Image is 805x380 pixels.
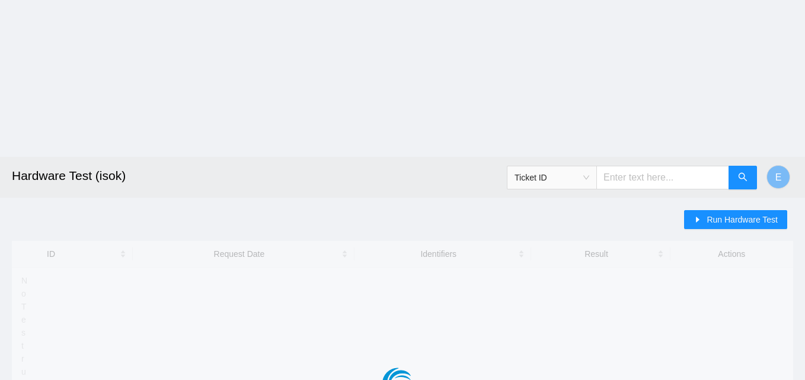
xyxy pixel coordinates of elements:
[707,213,778,226] span: Run Hardware Test
[775,170,782,185] span: E
[596,166,729,189] input: Enter text here...
[12,157,559,195] h2: Hardware Test (isok)
[729,166,757,189] button: search
[694,215,702,225] span: caret-right
[766,165,790,189] button: E
[738,172,747,183] span: search
[684,210,787,229] button: caret-rightRun Hardware Test
[515,169,589,186] span: Ticket ID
